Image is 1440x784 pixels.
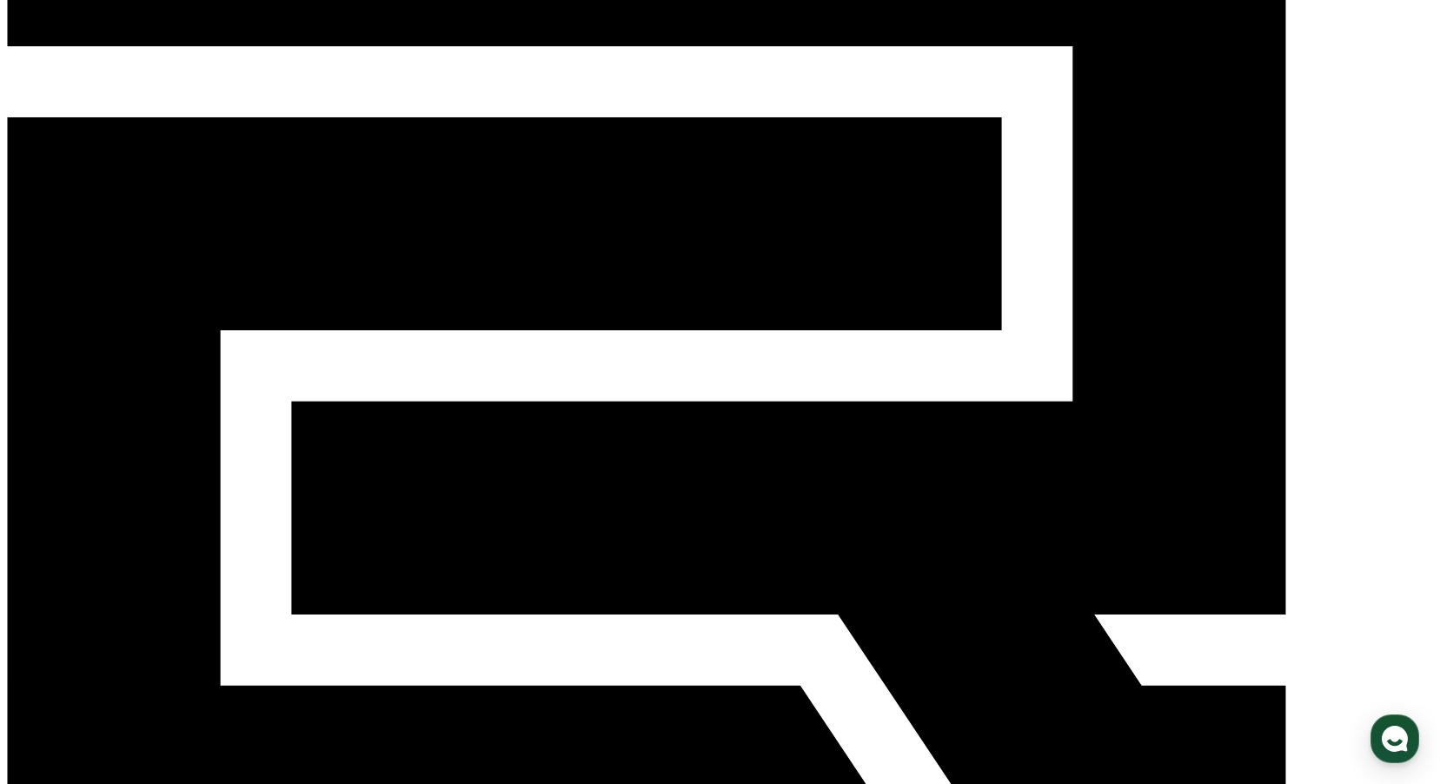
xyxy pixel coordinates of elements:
[55,577,65,591] span: 홈
[5,551,115,595] a: 홈
[224,551,334,595] a: 설정
[159,578,180,592] span: 대화
[115,551,224,595] a: 대화
[269,577,289,591] span: 설정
